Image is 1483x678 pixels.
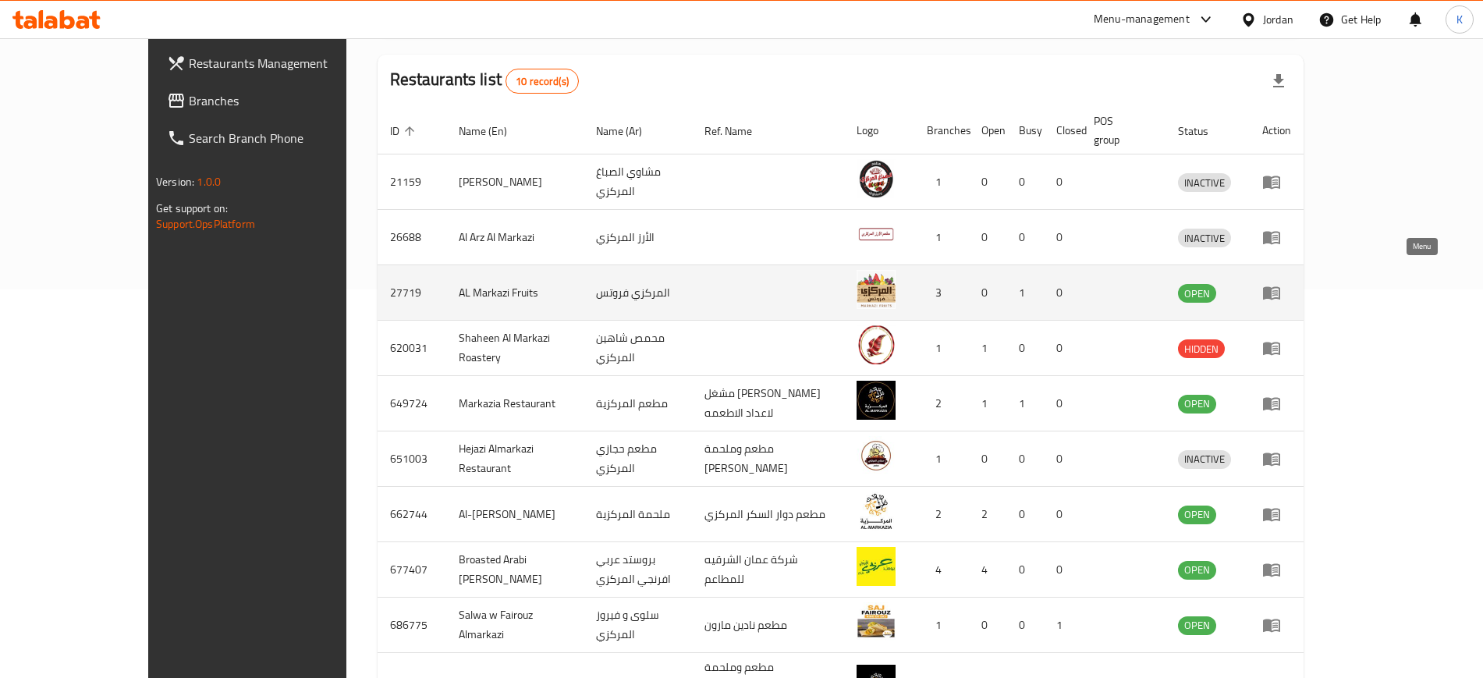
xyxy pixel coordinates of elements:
span: 10 record(s) [506,74,578,89]
span: ID [390,122,420,140]
div: Menu [1262,394,1291,413]
td: 0 [1044,210,1081,265]
span: HIDDEN [1178,340,1225,358]
a: Branches [154,82,396,119]
th: Action [1250,107,1304,154]
div: OPEN [1178,395,1216,414]
td: محمص شاهين المركزي [584,321,692,376]
td: 0 [1044,431,1081,487]
td: المركزي فروتس [584,265,692,321]
div: Menu-management [1094,10,1190,29]
td: 0 [1006,487,1044,542]
div: Menu [1262,560,1291,579]
td: 26688 [378,210,446,265]
span: INACTIVE [1178,229,1231,247]
a: Support.OpsPlatform [156,214,255,234]
td: 1 [914,431,969,487]
td: 0 [969,210,1006,265]
td: 1 [914,321,969,376]
td: 0 [969,154,1006,210]
th: Closed [1044,107,1081,154]
span: Version: [156,172,194,192]
span: Name (Ar) [596,122,662,140]
div: OPEN [1178,561,1216,580]
span: OPEN [1178,285,1216,303]
img: Hejazi Almarkazi Restaurant [857,436,896,475]
img: Al Arz Al Markazi [857,215,896,254]
a: Search Branch Phone [154,119,396,157]
span: OPEN [1178,506,1216,524]
span: 1.0.0 [197,172,221,192]
td: 662744 [378,487,446,542]
span: Branches [189,91,383,110]
h2: Restaurants list [390,68,579,94]
span: Restaurants Management [189,54,383,73]
td: 2 [914,376,969,431]
td: AL Markazi Fruits [446,265,584,321]
span: INACTIVE [1178,174,1231,192]
td: 0 [969,598,1006,653]
td: 0 [1044,265,1081,321]
td: الأرز المركزي [584,210,692,265]
td: 21159 [378,154,446,210]
td: 4 [969,542,1006,598]
img: Mashawi AlSabagh Almarkazi [857,159,896,198]
td: Salwa w Fairouz Almarkazi [446,598,584,653]
td: مطعم دوار السكر المركزي [692,487,844,542]
td: 0 [1044,487,1081,542]
div: HIDDEN [1178,339,1225,358]
th: Logo [844,107,914,154]
span: Ref. Name [704,122,772,140]
td: Shaheen Al Markazi Roastery [446,321,584,376]
td: 677407 [378,542,446,598]
div: Total records count [506,69,579,94]
td: Al Arz Al Markazi [446,210,584,265]
img: Broasted Arabi Ifranji Almarkazi [857,547,896,586]
td: 0 [969,265,1006,321]
img: Al-Markazia butchery [857,492,896,531]
span: OPEN [1178,395,1216,413]
td: 0 [1006,542,1044,598]
td: 0 [1044,542,1081,598]
span: OPEN [1178,616,1216,634]
div: Menu [1262,228,1291,247]
td: [PERSON_NAME] [446,154,584,210]
td: 1 [914,154,969,210]
td: 651003 [378,431,446,487]
td: 0 [1006,321,1044,376]
td: 3 [914,265,969,321]
td: سلوى و فيروز المركزي [584,598,692,653]
td: 649724 [378,376,446,431]
td: 1 [914,210,969,265]
td: Broasted Arabi [PERSON_NAME] [446,542,584,598]
td: 27719 [378,265,446,321]
td: 0 [969,431,1006,487]
div: Menu [1262,616,1291,634]
span: Name (En) [459,122,527,140]
div: Menu [1262,172,1291,191]
td: مطعم نادين مارون [692,598,844,653]
td: 686775 [378,598,446,653]
div: Export file [1260,62,1297,100]
td: 1 [914,598,969,653]
span: OPEN [1178,561,1216,579]
td: Markazia Restaurant [446,376,584,431]
div: Menu [1262,505,1291,524]
td: مشاوي الصباغ المركزي [584,154,692,210]
td: 0 [1006,431,1044,487]
td: مطعم حجازي المركزي [584,431,692,487]
td: 4 [914,542,969,598]
td: 2 [969,487,1006,542]
td: 0 [1044,154,1081,210]
td: 1 [1006,265,1044,321]
div: INACTIVE [1178,173,1231,192]
th: Open [969,107,1006,154]
span: Get support on: [156,198,228,218]
img: Shaheen Al Markazi Roastery [857,325,896,364]
span: INACTIVE [1178,450,1231,468]
div: Menu [1262,339,1291,357]
img: Markazia Restaurant [857,381,896,420]
td: مشغل [PERSON_NAME] لاعداد الاطعمه [692,376,844,431]
td: 620031 [378,321,446,376]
